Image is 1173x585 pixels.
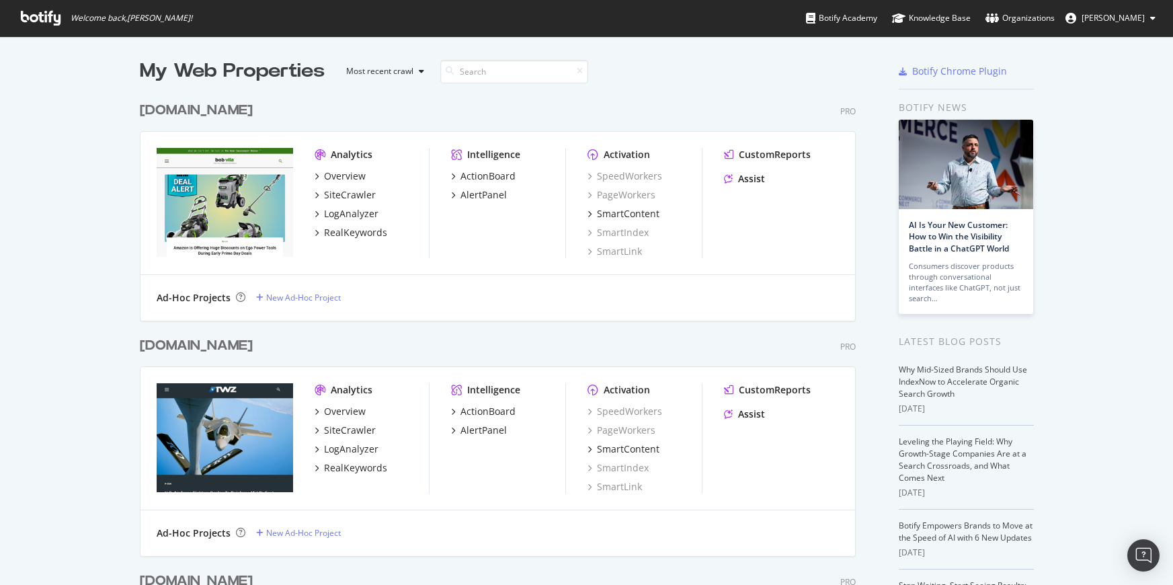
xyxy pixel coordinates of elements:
span: Welcome back, [PERSON_NAME] ! [71,13,192,24]
div: Analytics [331,148,372,161]
div: AlertPanel [460,188,507,202]
div: Pro [840,341,856,352]
a: LogAnalyzer [315,207,378,221]
a: AlertPanel [451,424,507,437]
div: ActionBoard [460,169,516,183]
div: Overview [324,405,366,418]
a: AI Is Your New Customer: How to Win the Visibility Battle in a ChatGPT World [909,219,1009,253]
a: LogAnalyzer [315,442,378,456]
a: Overview [315,169,366,183]
div: Activation [604,148,650,161]
a: New Ad-Hoc Project [256,292,341,303]
a: ActionBoard [451,169,516,183]
div: LogAnalyzer [324,207,378,221]
div: Latest Blog Posts [899,334,1034,349]
a: CustomReports [724,148,811,161]
div: CustomReports [739,148,811,161]
a: SiteCrawler [315,424,376,437]
img: twz.com [157,383,293,492]
a: CustomReports [724,383,811,397]
div: RealKeywords [324,226,387,239]
a: AlertPanel [451,188,507,202]
div: Intelligence [467,148,520,161]
a: SmartLink [588,245,642,258]
a: PageWorkers [588,188,655,202]
div: [DATE] [899,487,1034,499]
div: Knowledge Base [892,11,971,25]
div: SiteCrawler [324,424,376,437]
span: Matthew Edgar [1082,12,1145,24]
a: PageWorkers [588,424,655,437]
div: LogAnalyzer [324,442,378,456]
div: My Web Properties [140,58,325,85]
div: CustomReports [739,383,811,397]
div: Assist [738,407,765,421]
div: Botify Academy [806,11,877,25]
img: bobvila.com [157,148,293,257]
a: Leveling the Playing Field: Why Growth-Stage Companies Are at a Search Crossroads, and What Comes... [899,436,1026,483]
div: Most recent crawl [346,67,413,75]
div: Ad-Hoc Projects [157,526,231,540]
div: [DOMAIN_NAME] [140,101,253,120]
a: ActionBoard [451,405,516,418]
div: Organizations [985,11,1055,25]
div: Consumers discover products through conversational interfaces like ChatGPT, not just search… [909,261,1023,304]
div: Pro [840,106,856,117]
a: SmartLink [588,480,642,494]
div: SmartContent [597,207,659,221]
a: RealKeywords [315,226,387,239]
a: SpeedWorkers [588,169,662,183]
div: Botify Chrome Plugin [912,65,1007,78]
a: Why Mid-Sized Brands Should Use IndexNow to Accelerate Organic Search Growth [899,364,1027,399]
img: AI Is Your New Customer: How to Win the Visibility Battle in a ChatGPT World [899,120,1033,209]
a: SmartIndex [588,461,649,475]
div: Ad-Hoc Projects [157,291,231,305]
a: Assist [724,407,765,421]
a: Botify Chrome Plugin [899,65,1007,78]
div: Assist [738,172,765,186]
a: Assist [724,172,765,186]
a: Botify Empowers Brands to Move at the Speed of AI with 6 New Updates [899,520,1033,543]
a: SiteCrawler [315,188,376,202]
a: [DOMAIN_NAME] [140,336,258,356]
div: Intelligence [467,383,520,397]
div: RealKeywords [324,461,387,475]
a: New Ad-Hoc Project [256,527,341,539]
button: Most recent crawl [335,61,430,82]
div: Botify news [899,100,1034,115]
div: [DOMAIN_NAME] [140,336,253,356]
a: SpeedWorkers [588,405,662,418]
a: Overview [315,405,366,418]
div: [DATE] [899,547,1034,559]
a: SmartIndex [588,226,649,239]
div: New Ad-Hoc Project [266,292,341,303]
div: ActionBoard [460,405,516,418]
a: SmartContent [588,207,659,221]
div: SiteCrawler [324,188,376,202]
div: Analytics [331,383,372,397]
a: SmartContent [588,442,659,456]
input: Search [440,60,588,83]
div: SmartContent [597,442,659,456]
div: AlertPanel [460,424,507,437]
div: Overview [324,169,366,183]
button: [PERSON_NAME] [1055,7,1166,29]
div: Activation [604,383,650,397]
div: Open Intercom Messenger [1127,539,1160,572]
div: New Ad-Hoc Project [266,527,341,539]
a: RealKeywords [315,461,387,475]
a: [DOMAIN_NAME] [140,101,258,120]
div: [DATE] [899,403,1034,415]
